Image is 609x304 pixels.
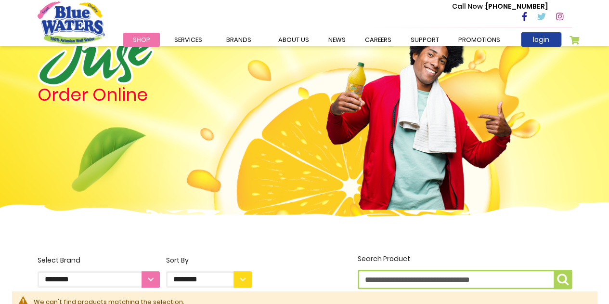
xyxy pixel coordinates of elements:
a: about us [269,33,319,47]
div: Sort By [166,255,252,265]
img: logo [38,21,154,86]
input: Search Product [358,270,572,289]
a: News [319,33,355,47]
a: store logo [38,1,105,44]
select: Select Brand [38,271,160,288]
a: login [521,32,561,47]
span: Shop [133,35,150,44]
span: Brands [226,35,251,44]
label: Search Product [358,254,572,289]
a: careers [355,33,401,47]
img: search-icon.png [557,274,569,285]
a: Promotions [449,33,510,47]
p: [PHONE_NUMBER] [452,1,548,12]
h4: Order Online [38,86,252,104]
span: Call Now : [452,1,486,11]
label: Select Brand [38,255,160,288]
span: Services [174,35,202,44]
button: Search Product [554,270,572,289]
a: support [401,33,449,47]
img: man.png [325,3,513,210]
select: Sort By [166,271,252,288]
